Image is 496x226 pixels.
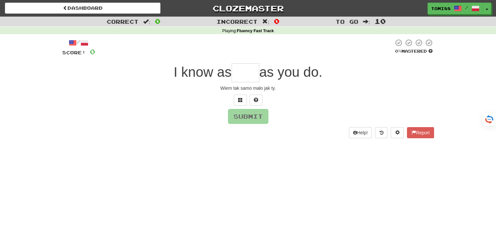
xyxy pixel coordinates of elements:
span: 10 [375,17,386,25]
div: Wiem tak samo mało jak ty. [62,85,434,91]
span: I know as [173,64,231,80]
a: tomi88 / [428,3,483,14]
span: 0 % [395,48,401,54]
span: as you do. [259,64,323,80]
span: Score: [62,50,86,55]
button: Switch sentence to multiple choice alt+p [234,95,247,106]
button: Submit [228,109,268,124]
span: 0 [274,17,279,25]
span: : [363,19,370,24]
button: Round history (alt+y) [375,127,387,138]
span: Correct [107,18,139,25]
div: Mastered [394,48,434,54]
button: Report [407,127,434,138]
div: / [62,39,95,47]
span: Incorrect [217,18,258,25]
strong: Fluency Fast Track [237,29,274,33]
span: : [143,19,150,24]
span: : [262,19,269,24]
a: Dashboard [5,3,160,14]
span: 0 [90,47,95,56]
span: tomi88 [431,6,451,11]
button: Help! [349,127,372,138]
span: / [465,5,468,10]
button: Single letter hint - you only get 1 per sentence and score half the points! alt+h [249,95,263,106]
span: 0 [155,17,160,25]
span: To go [336,18,358,25]
a: Clozemaster [170,3,326,14]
